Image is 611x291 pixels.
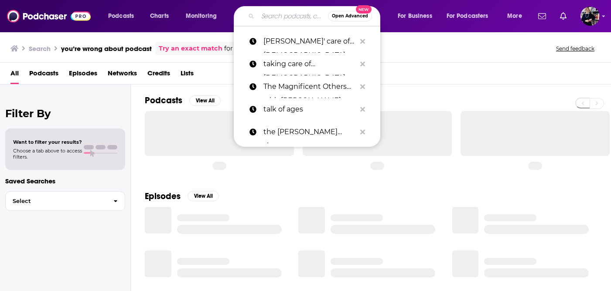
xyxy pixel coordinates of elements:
span: Want to filter your results? [13,139,82,145]
span: For Podcasters [447,10,488,22]
button: open menu [441,9,501,23]
a: Podcasts [29,66,58,84]
input: Search podcasts, credits, & more... [258,9,328,23]
span: Choose a tab above to access filters. [13,148,82,160]
a: All [10,66,19,84]
p: taking care of lady business [263,53,356,75]
a: [PERSON_NAME]' care of [DEMOGRAPHIC_DATA] business [234,30,380,53]
a: Show notifications dropdown [556,9,570,24]
span: Logged in as ndewey [580,7,600,26]
button: open menu [180,9,228,23]
button: Show profile menu [580,7,600,26]
a: Show notifications dropdown [535,9,550,24]
a: Charts [144,9,174,23]
a: The Magnificent Others with [PERSON_NAME] [234,75,380,98]
button: open menu [102,9,145,23]
a: Episodes [69,66,97,84]
h3: Search [29,44,51,53]
span: Select [6,198,106,204]
span: More [507,10,522,22]
button: View All [188,191,219,201]
p: Takin' care of lady business [263,30,356,53]
button: Send feedback [553,45,597,52]
a: Credits [147,66,170,84]
a: talk of ages [234,98,380,121]
p: the tully show [263,121,356,143]
a: Try an exact match [159,44,222,54]
p: The Magnificent Others with Billy Corgan [263,75,356,98]
span: for more precise results [224,44,300,54]
p: talk of ages [263,98,356,121]
span: For Business [398,10,432,22]
img: Podchaser - Follow, Share and Rate Podcasts [7,8,91,24]
a: Networks [108,66,137,84]
h2: Filter By [5,107,125,120]
h3: you’re wrong about podcast [61,44,152,53]
a: PodcastsView All [145,95,221,106]
h2: Podcasts [145,95,182,106]
span: Monitoring [186,10,217,22]
h2: Episodes [145,191,181,202]
a: EpisodesView All [145,191,219,202]
div: Search podcasts, credits, & more... [242,6,389,26]
a: Lists [181,66,194,84]
button: View All [189,95,221,106]
span: Charts [150,10,169,22]
a: taking care of [DEMOGRAPHIC_DATA] business [234,53,380,75]
button: open menu [501,9,533,23]
img: User Profile [580,7,600,26]
button: Open AdvancedNew [328,11,372,21]
button: open menu [392,9,443,23]
span: New [356,5,372,14]
span: Open Advanced [332,14,368,18]
button: Select [5,191,125,211]
p: Saved Searches [5,177,125,185]
a: the [PERSON_NAME] show [234,121,380,143]
span: Podcasts [108,10,134,22]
